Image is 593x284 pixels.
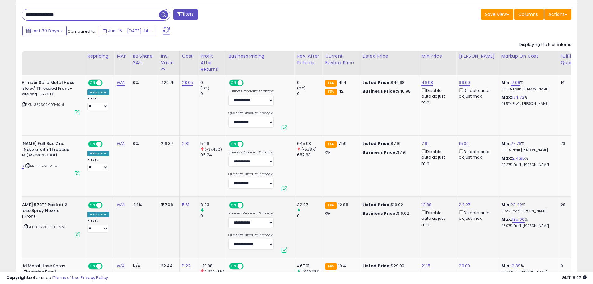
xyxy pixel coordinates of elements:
span: Columns [518,11,538,17]
div: 682.63 [297,152,322,158]
div: 14 [561,80,580,85]
span: ON [230,80,238,86]
span: ON [230,203,238,208]
div: Profit After Returns [200,53,223,73]
div: 216.37 [161,141,175,147]
b: Listed Price: [362,202,391,208]
button: Save View [481,9,513,20]
div: 0 [200,91,226,97]
p: 49.51% Profit [PERSON_NAME] [501,102,553,106]
a: 46.98 [421,79,433,86]
div: Markup on Cost [501,53,555,60]
span: ON [89,80,96,86]
div: Disable auto adjust min [421,148,451,166]
div: seller snap | | [6,275,108,281]
div: Disable auto adjust max [459,209,494,221]
div: Preset: [87,96,109,110]
div: 467.01 [297,263,322,269]
a: 174.72 [512,94,524,100]
span: 12.88 [338,202,348,208]
div: 32.97 [297,202,322,208]
div: 645.93 [297,141,322,147]
b: Max: [501,155,512,161]
a: 99.00 [459,79,470,86]
a: 29.00 [459,263,470,269]
div: 0 [297,80,322,85]
a: 28.05 [182,79,193,86]
div: Disable auto adjust min [421,87,451,105]
label: Business Repricing Strategy: [228,211,274,216]
p: 9.77% Profit [PERSON_NAME] [501,209,553,214]
div: Amazon AI [87,212,109,217]
div: 44% [133,202,153,208]
a: 24.27 [459,202,470,208]
span: | SKU: 857302-1011-10pk [21,102,65,107]
div: $29.00 [362,263,414,269]
span: ON [230,142,238,147]
strong: Copyright [6,275,29,281]
span: Compared to: [68,28,96,34]
div: Rev. After Returns [297,53,320,66]
div: 0 [297,213,322,219]
label: Quantity Discount Strategy: [228,111,274,115]
div: 0% [133,141,153,147]
span: 19.4 [338,263,346,269]
div: Amazon AI [87,89,109,95]
a: N/A [117,141,124,147]
a: 214.95 [512,155,525,161]
div: 22.44 [161,263,175,269]
div: 0 [200,213,226,219]
div: % [501,217,553,228]
div: Disable auto adjust max [459,87,494,99]
button: Actions [544,9,571,20]
label: Business Repricing Strategy: [228,89,274,94]
b: Business Price: [362,210,397,216]
span: Last 30 Days [32,28,59,34]
span: ON [89,203,96,208]
b: Max: [501,94,512,100]
div: $46.98 [362,80,414,85]
small: (-5.38%) [301,147,317,152]
b: Business Price: [362,149,397,155]
p: 10.20% Profit [PERSON_NAME] [501,87,553,91]
a: 21.15 [421,263,430,269]
a: Privacy Policy [81,275,108,281]
button: Filters [173,9,198,20]
div: $7.91 [362,141,414,147]
b: Listed Price: [362,141,391,147]
small: (0%) [200,86,209,91]
small: (-37.42%) [205,147,222,152]
a: N/A [117,79,124,86]
span: 2025-08-14 18:07 GMT [562,275,587,281]
div: BB Share 24h. [133,53,156,66]
small: FBA [325,202,337,209]
span: ON [230,264,238,269]
b: Business Price: [362,88,397,94]
div: 420.75 [161,80,175,85]
span: | SKU: 857302-1011-2pk [23,224,66,229]
a: Terms of Use [53,275,80,281]
div: Fulfillable Quantity [561,53,582,66]
button: Jun-15 - [DATE]-14 [99,26,156,36]
b: 10 Pack - Gilmour Solid Metal Hose Spray Nozzle w/ Threaded Front - Garden Watering - 573TF [1,80,76,99]
small: FBA [325,89,337,95]
div: Preset: [87,219,109,233]
div: % [501,141,553,152]
button: Columns [514,9,544,20]
div: % [501,263,553,275]
a: 7.91 [421,141,429,147]
span: OFF [243,203,253,208]
small: FBA [325,141,337,148]
span: OFF [243,142,253,147]
a: 22.42 [511,202,522,208]
div: Displaying 1 to 5 of 5 items [519,42,571,48]
label: Business Repricing Strategy: [228,150,274,155]
div: 0 [561,263,580,269]
div: Repricing [87,53,111,60]
div: Inv. value [161,53,177,66]
div: % [501,156,553,167]
p: 45.07% Profit [PERSON_NAME] [501,224,553,228]
b: Listed Price: [362,263,391,269]
div: Listed Price [362,53,416,60]
div: 0 [297,91,322,97]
